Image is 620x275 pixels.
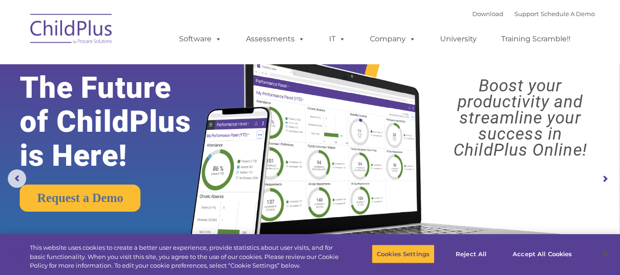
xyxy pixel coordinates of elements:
[442,244,500,264] button: Reject All
[237,30,314,48] a: Assessments
[128,61,156,67] span: Last name
[26,7,117,53] img: ChildPlus by Procare Solutions
[492,30,580,48] a: Training Scramble!!
[514,10,539,17] a: Support
[361,30,425,48] a: Company
[431,30,486,48] a: University
[428,78,612,158] rs-layer: Boost your productivity and streamline your success in ChildPlus Online!
[30,243,341,270] div: This website uses cookies to create a better user experience, provide statistics about user visit...
[20,185,140,212] a: Request a Demo
[320,30,355,48] a: IT
[472,10,595,17] font: |
[20,71,218,173] rs-layer: The Future of ChildPlus is Here!
[508,244,577,264] button: Accept All Cookies
[595,244,615,264] button: Close
[170,30,231,48] a: Software
[372,244,435,264] button: Cookies Settings
[128,98,167,105] span: Phone number
[541,10,595,17] a: Schedule A Demo
[472,10,503,17] a: Download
